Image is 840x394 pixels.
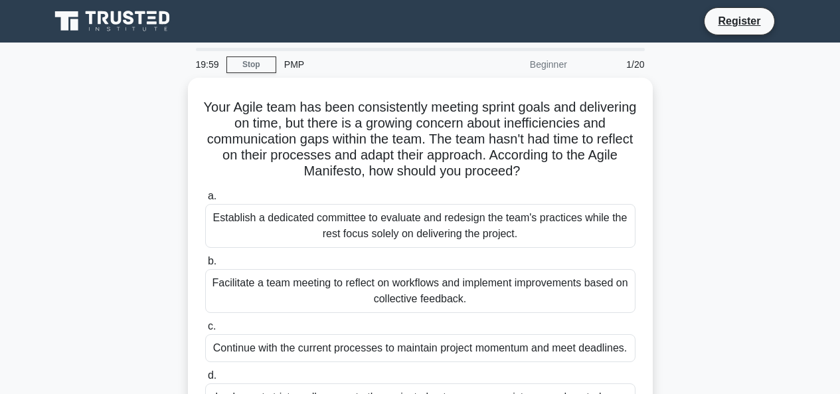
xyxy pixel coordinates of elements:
[575,51,653,78] div: 1/20
[208,190,216,201] span: a.
[208,255,216,266] span: b.
[205,334,635,362] div: Continue with the current processes to maintain project momentum and meet deadlines.
[205,204,635,248] div: Establish a dedicated committee to evaluate and redesign the team's practices while the rest focu...
[208,320,216,332] span: c.
[226,56,276,73] a: Stop
[459,51,575,78] div: Beginner
[205,269,635,313] div: Facilitate a team meeting to reflect on workflows and implement improvements based on collective ...
[208,369,216,381] span: d.
[188,51,226,78] div: 19:59
[204,99,637,180] h5: Your Agile team has been consistently meeting sprint goals and delivering on time, but there is a...
[276,51,459,78] div: PMP
[710,13,768,29] a: Register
